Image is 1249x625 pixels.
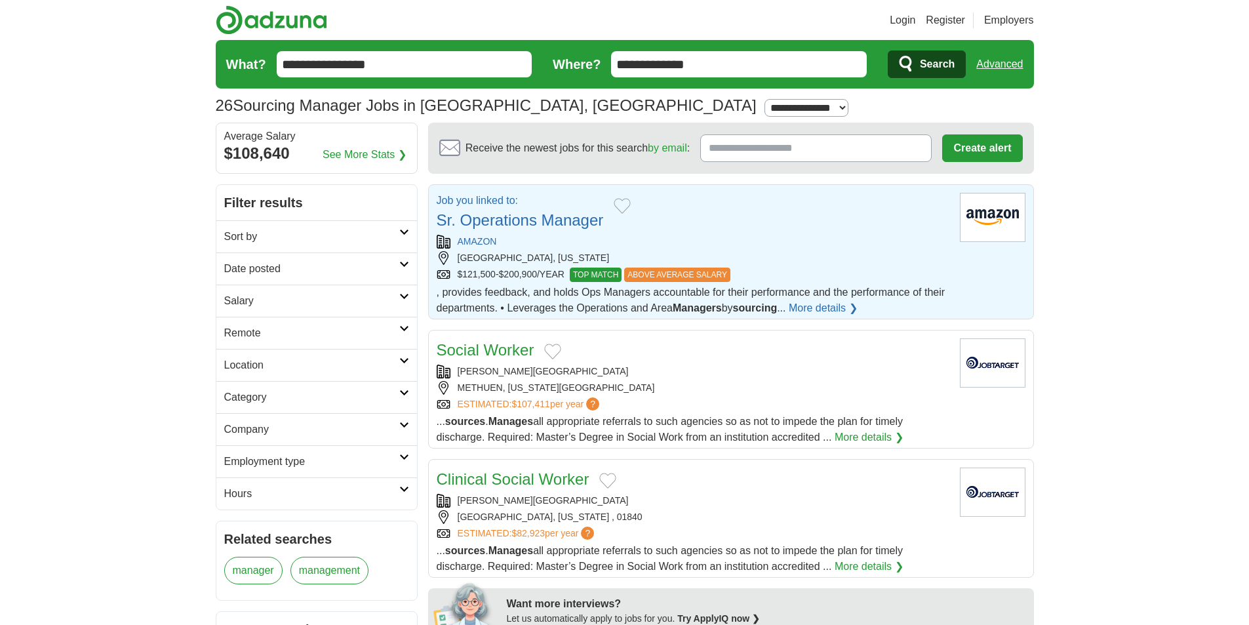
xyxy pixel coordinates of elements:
[960,193,1025,242] img: Amazon logo
[673,302,722,313] strong: Managers
[599,473,616,489] button: Add to favorite jobs
[511,399,549,409] span: $107,411
[488,416,533,427] strong: Manages
[437,545,903,572] span: ... . all appropriate referrals to such agencies so as not to impede the plan for timely discharg...
[445,416,485,427] strong: sources
[458,236,497,247] a: AMAZON
[835,430,903,445] a: More details ❯
[458,397,603,411] a: ESTIMATED:$107,411per year?
[226,54,266,74] label: What?
[976,51,1023,77] a: Advanced
[648,142,687,153] a: by email
[224,131,409,142] div: Average Salary
[570,268,622,282] span: TOP MATCH
[437,416,903,443] span: ... . all appropriate referrals to such agencies so as not to impede the plan for timely discharg...
[224,229,399,245] h2: Sort by
[445,545,485,556] strong: sources
[224,142,409,165] div: $108,640
[488,545,533,556] strong: Manages
[216,349,417,381] a: Location
[437,470,589,488] a: Clinical Social Worker
[920,51,955,77] span: Search
[216,5,327,35] img: Adzuna logo
[216,413,417,445] a: Company
[216,381,417,413] a: Category
[216,445,417,477] a: Employment type
[216,285,417,317] a: Salary
[224,390,399,405] h2: Category
[437,287,945,313] span: , provides feedback, and holds Ops Managers accountable for their performance and the performance...
[511,528,545,538] span: $82,923
[437,510,949,524] div: [GEOGRAPHIC_DATA], [US_STATE] , 01840
[224,486,399,502] h2: Hours
[437,251,949,265] div: [GEOGRAPHIC_DATA], [US_STATE]
[224,325,399,341] h2: Remote
[224,529,409,549] h2: Related searches
[224,293,399,309] h2: Salary
[216,94,233,117] span: 26
[437,494,949,508] div: [PERSON_NAME][GEOGRAPHIC_DATA]
[224,454,399,470] h2: Employment type
[984,12,1034,28] a: Employers
[216,252,417,285] a: Date posted
[323,147,406,163] a: See More Stats ❯
[437,365,949,378] div: [PERSON_NAME][GEOGRAPHIC_DATA]
[835,559,903,575] a: More details ❯
[890,12,915,28] a: Login
[437,193,604,209] p: Job you linked to:
[888,50,966,78] button: Search
[437,211,604,229] a: Sr. Operations Manager
[466,140,690,156] span: Receive the newest jobs for this search :
[789,300,858,316] a: More details ❯
[942,134,1022,162] button: Create alert
[224,557,283,584] a: manager
[507,596,1026,612] div: Want more interviews?
[437,381,949,395] div: METHUEN, [US_STATE][GEOGRAPHIC_DATA]
[216,317,417,349] a: Remote
[437,268,949,282] div: $121,500-$200,900/YEAR
[224,422,399,437] h2: Company
[553,54,601,74] label: Where?
[733,302,778,313] strong: sourcing
[216,96,757,114] h1: Sourcing Manager Jobs in [GEOGRAPHIC_DATA], [GEOGRAPHIC_DATA]
[586,397,599,411] span: ?
[614,198,631,214] button: Add to favorite jobs
[677,613,760,624] a: Try ApplyIQ now ❯
[544,344,561,359] button: Add to favorite jobs
[960,338,1025,388] img: Company logo
[290,557,368,584] a: management
[216,477,417,510] a: Hours
[216,220,417,252] a: Sort by
[581,527,594,540] span: ?
[224,261,399,277] h2: Date posted
[926,12,965,28] a: Register
[437,341,534,359] a: Social Worker
[624,268,730,282] span: ABOVE AVERAGE SALARY
[216,185,417,220] h2: Filter results
[458,527,597,540] a: ESTIMATED:$82,923per year?
[960,468,1025,517] img: Company logo
[224,357,399,373] h2: Location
